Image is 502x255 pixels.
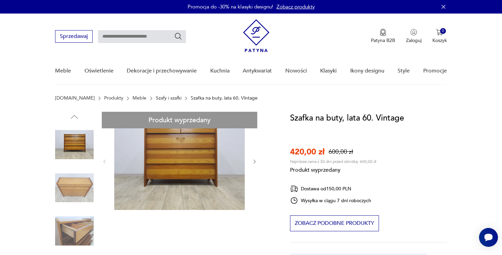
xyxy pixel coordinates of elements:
[406,29,422,44] button: Zaloguj
[371,29,395,44] button: Patyna B2B
[290,215,379,231] button: Zobacz podobne produkty
[104,95,123,101] a: Produkty
[55,95,95,101] a: [DOMAIN_NAME]
[329,148,353,156] p: 600,00 zł
[290,196,371,205] div: Wysyłka w ciągu 7 dni roboczych
[410,29,417,36] img: Ikonka użytkownika
[290,146,325,157] p: 420,00 zł
[320,58,337,84] a: Klasyki
[55,58,71,84] a: Meble
[371,29,395,44] a: Ikona medaluPatyna B2B
[55,30,93,43] button: Sprzedawaj
[398,58,410,84] a: Style
[85,58,114,84] a: Oświetlenie
[350,58,384,84] a: Ikony designu
[380,29,386,36] img: Ikona medalu
[290,185,371,193] div: Dostawa od 150,00 PLN
[174,32,182,40] button: Szukaj
[243,58,272,84] a: Antykwariat
[432,29,447,44] button: 0Koszyk
[290,164,376,174] p: Produkt wyprzedany
[210,58,230,84] a: Kuchnia
[436,29,443,36] img: Ikona koszyka
[133,95,146,101] a: Meble
[290,159,376,164] p: Najniższa cena z 30 dni przed obniżką: 600,00 zł
[277,3,315,10] a: Zobacz produkty
[188,3,273,10] p: Promocja do -30% na klasyki designu!
[371,37,395,44] p: Patyna B2B
[440,28,446,34] div: 0
[423,58,447,84] a: Promocje
[290,112,404,125] h1: Szafka na buty, lata 60. Vintage
[191,95,258,101] p: Szafka na buty, lata 60. Vintage
[406,37,422,44] p: Zaloguj
[285,58,307,84] a: Nowości
[290,185,298,193] img: Ikona dostawy
[156,95,182,101] a: Szafy i szafki
[479,228,498,247] iframe: Smartsupp widget button
[127,58,197,84] a: Dekoracje i przechowywanie
[243,19,269,52] img: Patyna - sklep z meblami i dekoracjami vintage
[55,35,93,39] a: Sprzedawaj
[432,37,447,44] p: Koszyk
